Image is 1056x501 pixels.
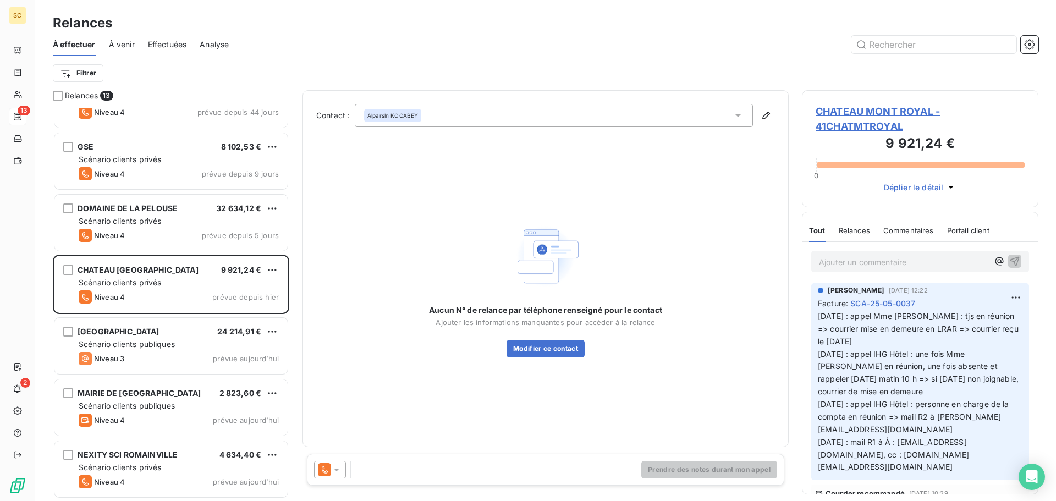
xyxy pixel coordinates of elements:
[94,293,125,301] span: Niveau 4
[94,477,125,486] span: Niveau 4
[197,108,279,117] span: prévue depuis 44 jours
[221,265,262,274] span: 9 921,24 €
[221,142,262,151] span: 8 102,53 €
[809,226,826,235] span: Tout
[909,490,948,497] span: [DATE] 10:29
[219,388,262,398] span: 2 823,60 €
[148,39,187,50] span: Effectuées
[9,7,26,24] div: SC
[818,298,848,309] span: Facture :
[213,477,279,486] span: prévue aujourd’hui
[78,450,178,459] span: NEXITY SCI ROMAINVILLE
[78,142,94,151] span: GSE
[883,226,934,235] span: Commentaires
[200,39,229,50] span: Analyse
[510,221,581,292] img: Empty state
[947,226,989,235] span: Portail client
[429,305,662,316] span: Aucun N° de relance par téléphone renseigné pour le contact
[79,278,161,287] span: Scénario clients privés
[79,339,175,349] span: Scénario clients publiques
[851,36,1016,53] input: Rechercher
[94,169,125,178] span: Niveau 4
[53,64,103,82] button: Filtrer
[219,450,262,459] span: 4 634,40 €
[316,110,355,121] label: Contact :
[78,203,178,213] span: DOMAINE DE LA PELOUSE
[889,287,928,294] span: [DATE] 12:22
[217,327,261,336] span: 24 214,91 €
[79,401,175,410] span: Scénario clients publiques
[828,285,884,295] span: [PERSON_NAME]
[65,90,98,101] span: Relances
[9,108,26,125] a: 13
[79,155,161,164] span: Scénario clients privés
[213,354,279,363] span: prévue aujourd’hui
[94,416,125,425] span: Niveau 4
[850,298,915,309] span: SCA-25-05-0037
[1019,464,1045,490] div: Open Intercom Messenger
[213,416,279,425] span: prévue aujourd’hui
[816,104,1025,134] span: CHATEAU MONT ROYAL - 41CHATMTROYAL
[816,134,1025,156] h3: 9 921,24 €
[78,388,201,398] span: MAIRIE DE [GEOGRAPHIC_DATA]
[641,461,777,478] button: Prendre des notes durant mon appel
[367,112,418,119] span: Alparsln KOCABEY
[202,169,279,178] span: prévue depuis 9 jours
[94,354,124,363] span: Niveau 3
[53,13,112,33] h3: Relances
[94,231,125,240] span: Niveau 4
[216,203,261,213] span: 32 634,12 €
[507,340,585,357] button: Modifier ce contact
[78,265,199,274] span: CHATEAU [GEOGRAPHIC_DATA]
[818,311,1021,472] span: [DATE] : appel Mme [PERSON_NAME] : tjs en réunion => courrier mise en demeure en LRAR => courrier...
[826,489,905,498] span: Courrier recommandé
[814,171,818,180] span: 0
[839,226,870,235] span: Relances
[100,91,113,101] span: 13
[881,181,960,194] button: Déplier le détail
[79,463,161,472] span: Scénario clients privés
[109,39,135,50] span: À venir
[884,181,944,193] span: Déplier le détail
[9,477,26,494] img: Logo LeanPay
[78,327,159,336] span: [GEOGRAPHIC_DATA]
[20,378,30,388] span: 2
[79,216,161,225] span: Scénario clients privés
[94,108,125,117] span: Niveau 4
[53,108,289,501] div: grid
[18,106,30,115] span: 13
[53,39,96,50] span: À effectuer
[436,318,655,327] span: Ajouter les informations manquantes pour accéder à la relance
[202,231,279,240] span: prévue depuis 5 jours
[212,293,279,301] span: prévue depuis hier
